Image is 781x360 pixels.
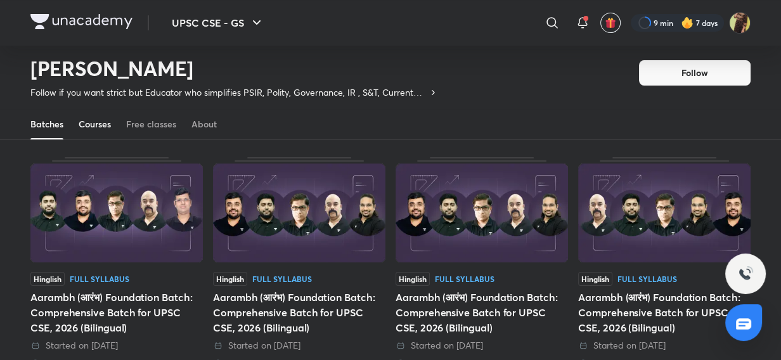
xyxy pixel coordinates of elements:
div: Started on 14 Mar 2025 [213,339,385,352]
img: avatar [605,17,616,29]
div: Aarambh (आरंभ) Foundation Batch: Comprehensive Batch for UPSC CSE, 2026 (Bilingual) [396,290,568,335]
h2: [PERSON_NAME] [30,56,438,81]
div: Full Syllabus [252,275,312,283]
button: UPSC CSE - GS [164,10,272,35]
a: Courses [79,109,111,139]
div: Full Syllabus [70,275,129,283]
img: Thumbnail [213,164,385,262]
a: Free classes [126,109,176,139]
img: Company Logo [30,14,132,29]
button: avatar [600,13,621,33]
span: Hinglish [213,272,247,286]
a: Batches [30,109,63,139]
a: Company Logo [30,14,132,32]
img: Thumbnail [396,164,568,262]
img: Uma Kumari Rajput [729,12,751,34]
div: About [191,118,217,131]
img: ttu [738,266,753,281]
div: Batches [30,118,63,131]
span: Hinglish [578,272,612,286]
img: Thumbnail [30,164,203,262]
div: Free classes [126,118,176,131]
div: Courses [79,118,111,131]
img: streak [681,16,694,29]
div: Full Syllabus [435,275,494,283]
span: Hinglish [396,272,430,286]
div: Aarambh (आरंभ) Foundation Batch: Comprehensive Batch for UPSC CSE, 2026 (Bilingual) [578,290,751,335]
div: Started on 22 Mar 2025 [30,339,203,352]
button: Follow [639,60,751,86]
a: About [191,109,217,139]
p: Follow if you want strict but Educator who simplifies PSIR, Polity, Governance, IR , S&T, Current... [30,86,428,99]
div: Aarambh (आरंभ) Foundation Batch: Comprehensive Batch for UPSC CSE, 2026 (Bilingual) [30,290,203,335]
img: Thumbnail [578,164,751,262]
div: Aarambh (आरंभ) Foundation Batch: Comprehensive Batch for UPSC CSE, 2026 (Bilingual) [213,290,385,335]
span: Follow [681,67,708,79]
div: Started on 11 Oct 2024 [396,339,568,352]
div: Started on 30 Sep 2024 [578,339,751,352]
div: Full Syllabus [617,275,677,283]
span: Hinglish [30,272,65,286]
